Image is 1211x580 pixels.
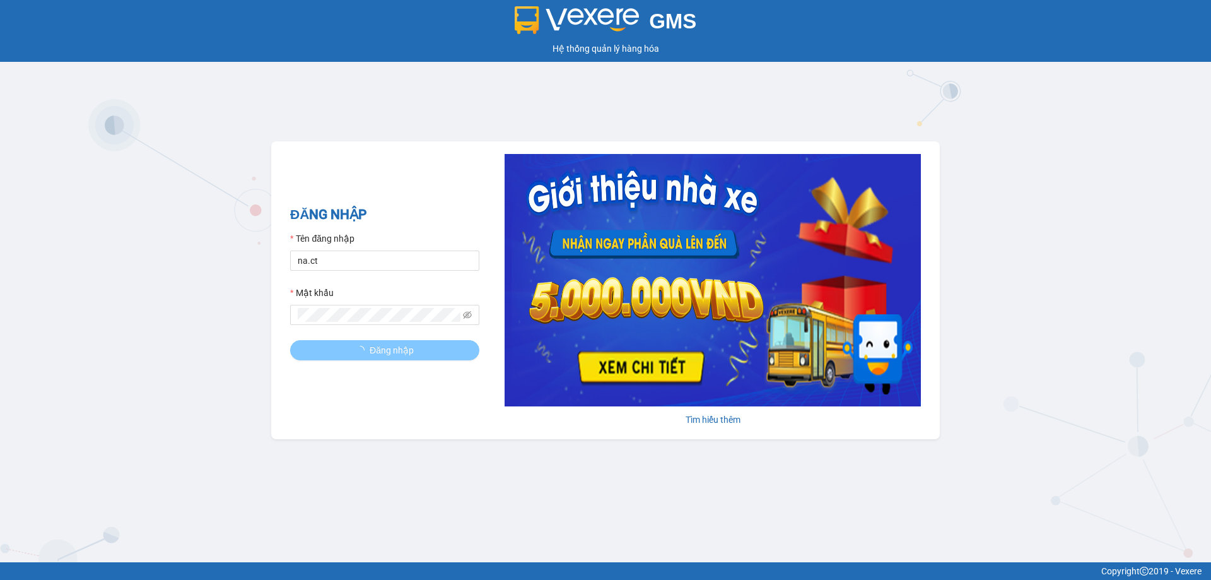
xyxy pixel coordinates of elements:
[9,564,1202,578] div: Copyright 2019 - Vexere
[505,413,921,427] div: Tìm hiểu thêm
[505,154,921,406] img: banner-0
[290,340,479,360] button: Đăng nhập
[3,42,1208,56] div: Hệ thống quản lý hàng hóa
[290,251,479,271] input: Tên đăng nhập
[463,311,472,319] span: eye-invisible
[515,6,640,34] img: logo 2
[290,204,479,225] h2: ĐĂNG NHẬP
[370,343,414,357] span: Đăng nhập
[1140,567,1149,576] span: copyright
[290,232,354,246] label: Tên đăng nhập
[298,308,460,322] input: Mật khẩu
[290,286,334,300] label: Mật khẩu
[356,346,370,355] span: loading
[515,19,697,29] a: GMS
[649,9,696,33] span: GMS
